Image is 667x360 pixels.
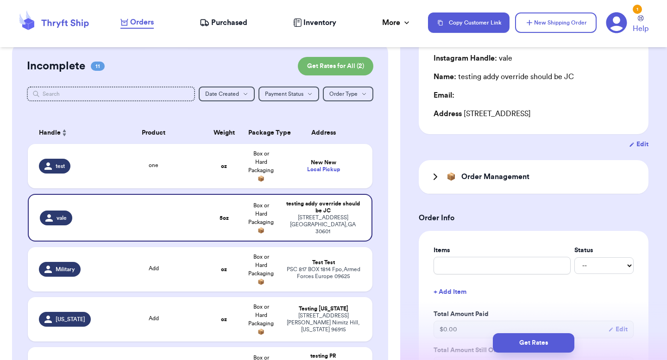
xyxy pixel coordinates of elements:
[248,151,274,181] span: Box or Hard Packaging 📦
[248,304,274,335] span: Box or Hard Packaging 📦
[629,140,648,149] button: Edit
[493,333,574,353] button: Get Rates
[56,266,75,273] span: Military
[303,17,336,28] span: Inventory
[57,214,67,222] span: vale
[205,91,239,97] span: Date Created
[149,316,159,321] span: Add
[434,108,634,119] div: [STREET_ADDRESS]
[608,325,628,334] button: Edit
[428,12,510,33] button: Copy Customer Link
[298,57,373,75] button: Get Rates for All (2)
[27,59,85,74] h2: Incomplete
[285,159,361,166] div: New New
[61,127,68,138] button: Sort ascending
[27,87,195,101] input: Search
[91,62,105,71] span: 11
[434,246,571,255] label: Items
[382,17,411,28] div: More
[220,215,229,221] strong: 5 oz
[419,212,648,223] h3: Order Info
[461,171,529,182] h3: Order Management
[149,162,158,168] span: one
[285,166,361,173] div: Local Pickup
[285,266,361,280] div: PSC 817 BOX 1814 Fpo , Armed Forces Europe 09625
[221,317,227,322] strong: oz
[199,87,255,101] button: Date Created
[258,87,319,101] button: Payment Status
[434,71,574,82] div: testing addy override should be JC
[434,73,456,81] span: Name:
[434,92,454,99] span: Email:
[102,122,206,144] th: Product
[633,15,648,34] a: Help
[248,203,274,233] span: Box or Hard Packaging 📦
[447,171,456,182] span: 📦
[285,312,361,333] div: [STREET_ADDRESS][PERSON_NAME] Nimitz Hill , [US_STATE] 96915
[434,53,512,64] div: vale
[633,5,642,14] div: 1
[280,122,372,144] th: Address
[206,122,243,144] th: Weight
[606,12,627,33] a: 1
[221,267,227,272] strong: oz
[56,316,85,323] span: [US_STATE]
[243,122,280,144] th: Package Type
[211,17,247,28] span: Purchased
[440,325,457,334] span: $ 0.00
[39,128,61,138] span: Handle
[265,91,303,97] span: Payment Status
[323,87,373,101] button: Order Type
[221,163,227,169] strong: oz
[434,310,634,319] label: Total Amount Paid
[285,353,361,360] div: testing PR
[430,282,637,302] button: + Add Item
[329,91,358,97] span: Order Type
[574,246,634,255] label: Status
[120,17,154,29] a: Orders
[56,162,65,170] span: test
[515,12,597,33] button: New Shipping Order
[285,259,361,266] div: Test Test
[285,200,360,214] div: testing addy override should be JC
[285,305,361,312] div: Testing [US_STATE]
[633,23,648,34] span: Help
[149,266,159,271] span: Add
[285,214,360,235] div: [STREET_ADDRESS] [GEOGRAPHIC_DATA] , GA 30601
[248,254,274,285] span: Box or Hard Packaging 📦
[130,17,154,28] span: Orders
[293,17,336,28] a: Inventory
[434,110,462,118] span: Address
[434,55,497,62] span: Instagram Handle:
[200,17,247,28] a: Purchased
